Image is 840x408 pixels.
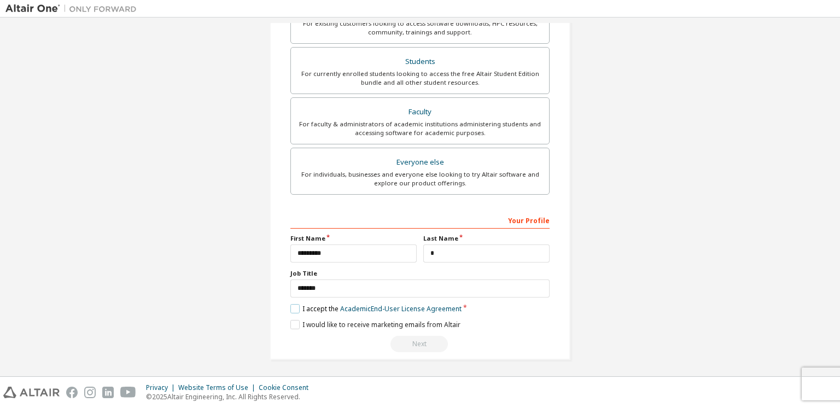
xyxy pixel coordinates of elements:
[5,3,142,14] img: Altair One
[297,170,542,188] div: For individuals, businesses and everyone else looking to try Altair software and explore our prod...
[297,155,542,170] div: Everyone else
[423,234,550,243] label: Last Name
[340,304,462,313] a: Academic End-User License Agreement
[290,304,462,313] label: I accept the
[297,104,542,120] div: Faculty
[290,234,417,243] label: First Name
[66,387,78,398] img: facebook.svg
[297,120,542,137] div: For faculty & administrators of academic institutions administering students and accessing softwa...
[146,383,178,392] div: Privacy
[297,54,542,69] div: Students
[290,336,550,352] div: Read and acccept EULA to continue
[259,383,315,392] div: Cookie Consent
[3,387,60,398] img: altair_logo.svg
[102,387,114,398] img: linkedin.svg
[297,19,542,37] div: For existing customers looking to access software downloads, HPC resources, community, trainings ...
[297,69,542,87] div: For currently enrolled students looking to access the free Altair Student Edition bundle and all ...
[290,269,550,278] label: Job Title
[290,320,460,329] label: I would like to receive marketing emails from Altair
[178,383,259,392] div: Website Terms of Use
[84,387,96,398] img: instagram.svg
[120,387,136,398] img: youtube.svg
[290,211,550,229] div: Your Profile
[146,392,315,401] p: © 2025 Altair Engineering, Inc. All Rights Reserved.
